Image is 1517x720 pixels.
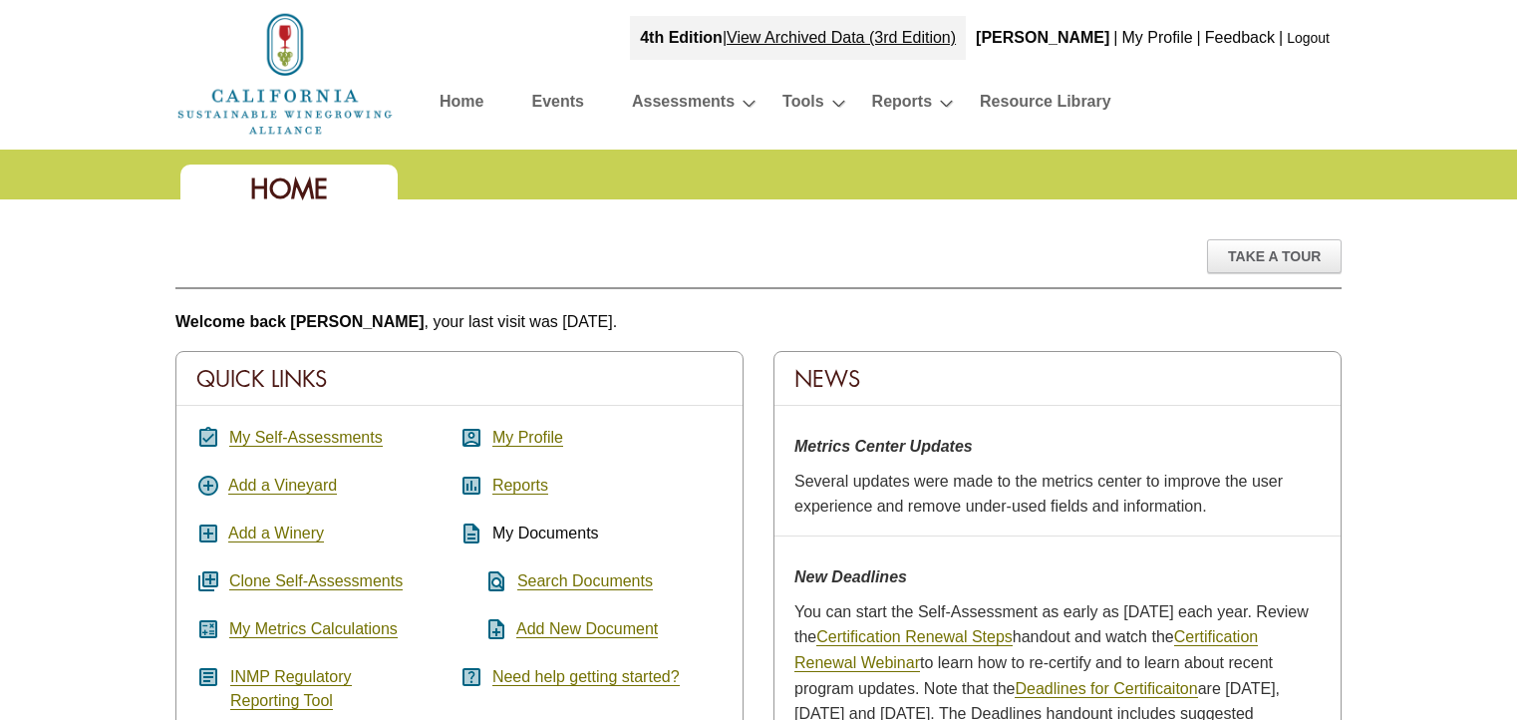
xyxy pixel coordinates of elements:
strong: Metrics Center Updates [794,438,973,455]
a: Add a Winery [228,525,324,542]
b: Welcome back [PERSON_NAME] [175,313,425,330]
img: logo_cswa2x.png [175,10,395,138]
a: Certification Renewal Steps [816,628,1013,646]
strong: 4th Edition [640,29,723,46]
a: Feedback [1205,29,1275,46]
span: Several updates were made to the metrics center to improve the user experience and remove under-u... [794,473,1283,516]
a: Certification Renewal Webinar [794,628,1258,672]
span: Home [250,172,328,206]
a: Events [531,88,583,123]
a: Resource Library [980,88,1111,123]
a: My Self-Assessments [229,429,383,447]
div: Take A Tour [1207,239,1342,273]
div: | [1195,16,1203,60]
a: Add a Vineyard [228,477,337,495]
a: Search Documents [517,572,653,590]
a: View Archived Data (3rd Edition) [727,29,956,46]
a: Logout [1287,30,1330,46]
a: My Profile [492,429,563,447]
a: My Metrics Calculations [229,620,398,638]
a: Reports [492,477,548,495]
a: Reports [872,88,932,123]
i: assignment_turned_in [196,426,220,450]
i: find_in_page [459,569,508,593]
i: add_box [196,522,220,545]
a: Home [175,64,395,81]
i: description [459,522,483,545]
a: INMP RegulatoryReporting Tool [230,668,352,710]
div: Quick Links [176,352,743,406]
i: add_circle [196,474,220,498]
a: Tools [782,88,823,123]
i: article [196,665,220,689]
a: Add New Document [516,620,658,638]
i: account_box [459,426,483,450]
span: My Documents [492,525,599,541]
div: | [630,16,966,60]
div: News [774,352,1341,406]
a: Clone Self-Assessments [229,572,403,590]
p: , your last visit was [DATE]. [175,309,1342,335]
a: My Profile [1121,29,1192,46]
div: | [1111,16,1119,60]
i: calculate [196,617,220,641]
div: | [1277,16,1285,60]
a: Need help getting started? [492,668,680,686]
strong: New Deadlines [794,568,907,585]
i: assessment [459,474,483,498]
i: queue [196,569,220,593]
a: Home [440,88,483,123]
b: [PERSON_NAME] [976,29,1109,46]
i: note_add [459,617,508,641]
a: Deadlines for Certificaiton [1015,680,1197,698]
i: help_center [459,665,483,689]
a: Assessments [632,88,735,123]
